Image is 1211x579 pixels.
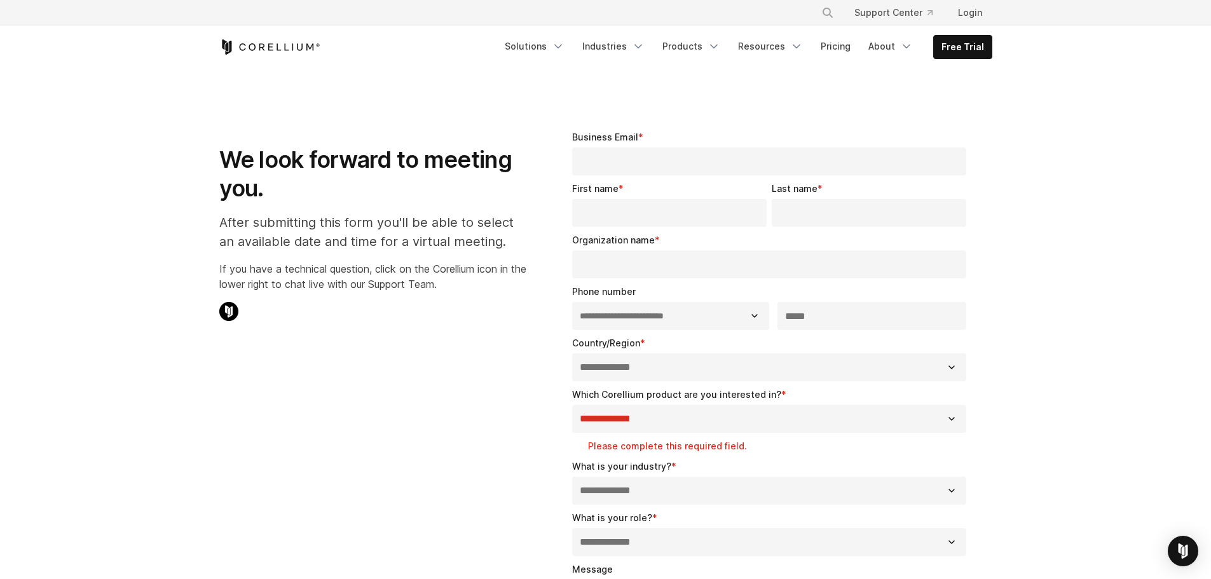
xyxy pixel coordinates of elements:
[575,35,652,58] a: Industries
[948,1,992,24] a: Login
[1168,536,1198,566] div: Open Intercom Messenger
[655,35,728,58] a: Products
[813,35,858,58] a: Pricing
[572,461,671,472] span: What is your industry?
[219,146,526,203] h1: We look forward to meeting you.
[861,35,920,58] a: About
[730,35,811,58] a: Resources
[934,36,992,58] a: Free Trial
[772,183,818,194] span: Last name
[572,564,613,575] span: Message
[219,302,238,321] img: Corellium Chat Icon
[219,261,526,292] p: If you have a technical question, click on the Corellium icon in the lower right to chat live wit...
[572,132,638,142] span: Business Email
[497,35,572,58] a: Solutions
[588,440,972,453] label: Please complete this required field.
[219,213,526,251] p: After submitting this form you'll be able to select an available date and time for a virtual meet...
[844,1,943,24] a: Support Center
[806,1,992,24] div: Navigation Menu
[219,39,320,55] a: Corellium Home
[572,286,636,297] span: Phone number
[572,512,652,523] span: What is your role?
[572,389,781,400] span: Which Corellium product are you interested in?
[572,183,619,194] span: First name
[572,337,640,348] span: Country/Region
[497,35,992,59] div: Navigation Menu
[816,1,839,24] button: Search
[572,235,655,245] span: Organization name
